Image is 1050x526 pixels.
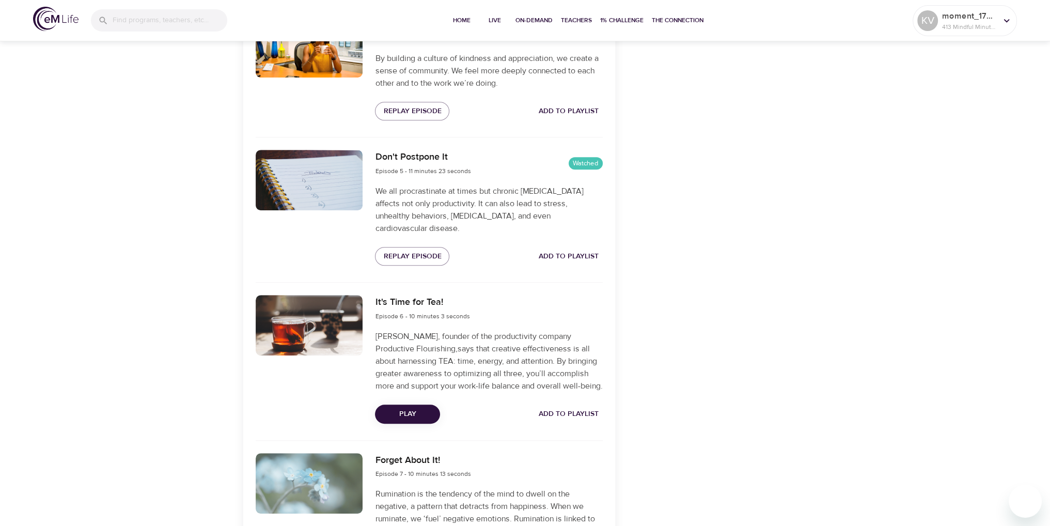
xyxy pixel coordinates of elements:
[539,105,599,118] span: Add to Playlist
[375,34,471,42] span: Episode 4 - 11 minutes 40 seconds
[652,15,703,26] span: The Connection
[561,15,592,26] span: Teachers
[539,250,599,263] span: Add to Playlist
[535,405,603,424] button: Add to Playlist
[375,295,469,310] h6: It's Time for Tea!
[539,408,599,421] span: Add to Playlist
[375,185,602,235] p: We all procrastinate at times but chronic [MEDICAL_DATA] affects not only productivity. It can al...
[942,10,997,22] p: moment_1755283842
[375,102,449,121] button: Replay Episode
[535,247,603,266] button: Add to Playlist
[917,10,938,31] div: KV
[375,150,471,165] h6: Don't Postpone It
[1009,485,1042,518] iframe: Button to launch messaging window
[375,167,471,175] span: Episode 5 - 11 minutes 23 seconds
[375,470,471,478] span: Episode 7 - 10 minutes 13 seconds
[600,15,644,26] span: 1% Challenge
[375,330,602,392] p: [PERSON_NAME], founder of the productivity company Productive Flourishing,says that creative effe...
[569,159,603,168] span: Watched
[375,52,602,89] p: By building a culture of kindness and appreciation, we create a sense of community. We feel more ...
[33,7,79,31] img: logo
[383,250,441,263] span: Replay Episode
[375,405,440,424] button: Play
[482,15,507,26] span: Live
[449,15,474,26] span: Home
[375,453,471,468] h6: Forget About It!
[383,105,441,118] span: Replay Episode
[515,15,553,26] span: On-Demand
[375,312,469,320] span: Episode 6 - 10 minutes 3 seconds
[942,22,997,32] p: 413 Mindful Minutes
[113,9,227,32] input: Find programs, teachers, etc...
[383,408,432,421] span: Play
[375,247,449,266] button: Replay Episode
[535,102,603,121] button: Add to Playlist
